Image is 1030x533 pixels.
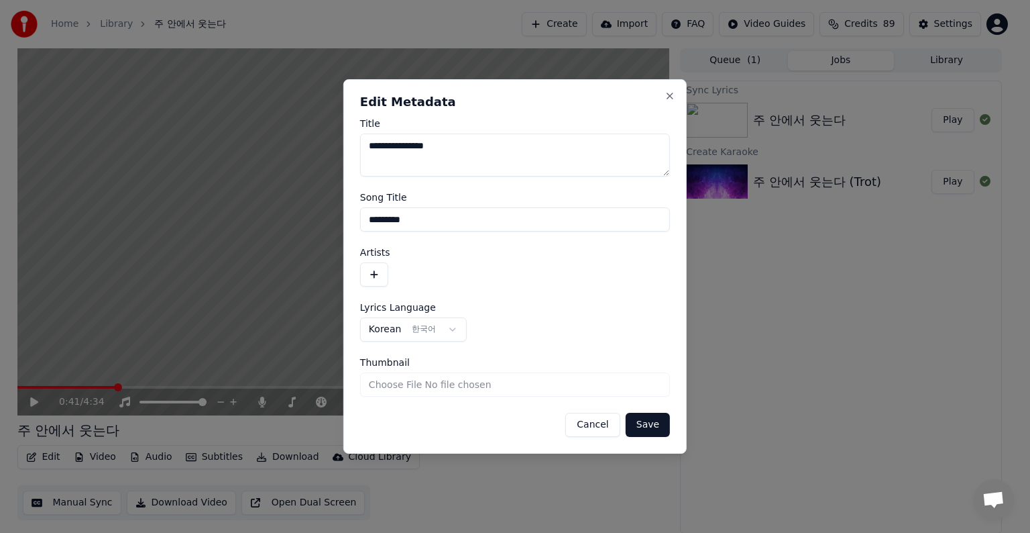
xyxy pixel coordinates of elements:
span: Lyrics Language [360,303,436,312]
button: Cancel [565,413,620,437]
label: Song Title [360,193,670,202]
label: Title [360,119,670,128]
span: Thumbnail [360,358,410,367]
h2: Edit Metadata [360,96,670,108]
label: Artists [360,248,670,257]
button: Save [626,413,670,437]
